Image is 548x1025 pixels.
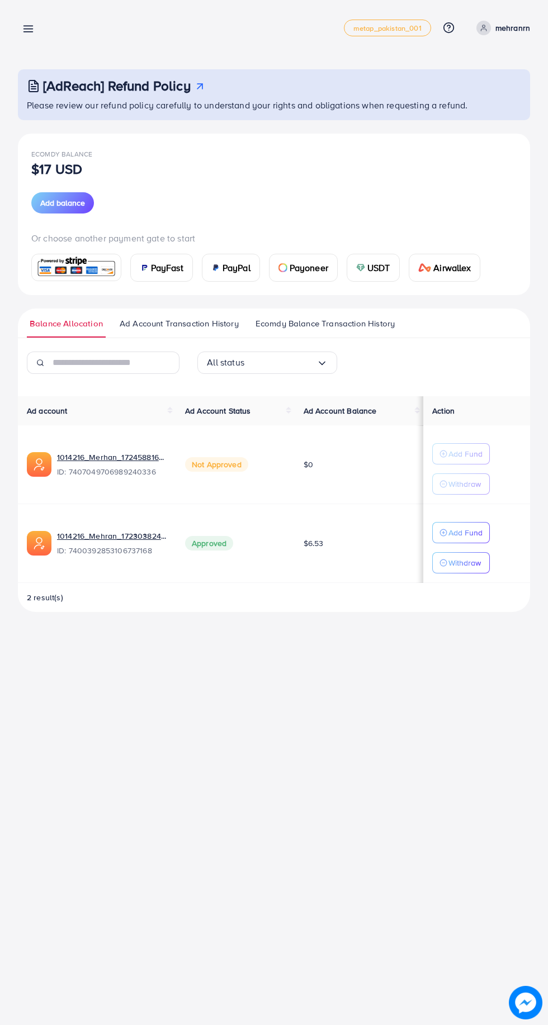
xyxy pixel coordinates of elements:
img: card [211,263,220,272]
a: cardPayoneer [269,254,338,282]
div: Search for option [197,352,337,374]
p: Withdraw [448,477,481,491]
img: card [140,263,149,272]
span: 2 result(s) [27,592,63,603]
a: 1014216_Mehran_1723038241071 [57,530,167,542]
a: cardUSDT [347,254,400,282]
button: Withdraw [432,473,490,495]
h3: [AdReach] Refund Policy [43,78,191,94]
p: Add Fund [448,526,483,539]
span: metap_pakistan_001 [353,25,422,32]
a: cardPayFast [130,254,193,282]
a: card [31,254,121,281]
img: ic-ads-acc.e4c84228.svg [27,531,51,556]
p: mehranrn [495,21,530,35]
span: Ad Account Status [185,405,251,416]
span: USDT [367,261,390,274]
span: Payoneer [290,261,328,274]
input: Search for option [244,354,316,371]
p: Please review our refund policy carefully to understand your rights and obligations when requesti... [27,98,523,112]
span: Ad Account Transaction History [120,317,239,330]
p: Or choose another payment gate to start [31,231,517,245]
p: $17 USD [31,162,82,175]
span: ID: 7400392853106737168 [57,545,167,556]
img: card [418,263,432,272]
button: Add balance [31,192,94,213]
span: Not Approved [185,457,248,472]
span: PayFast [151,261,183,274]
a: cardAirwallex [409,254,480,282]
span: Ad account [27,405,68,416]
button: Withdraw [432,552,490,573]
span: PayPal [223,261,251,274]
span: $6.53 [304,538,324,549]
button: Add Fund [432,522,490,543]
span: Airwallex [433,261,470,274]
span: Approved [185,536,233,551]
button: Add Fund [432,443,490,464]
img: ic-ads-acc.e4c84228.svg [27,452,51,477]
span: Ecomdy Balance Transaction History [256,317,395,330]
div: <span class='underline'>1014216_Mehran_1723038241071</span></br>7400392853106737168 [57,530,167,556]
a: metap_pakistan_001 [344,20,431,36]
p: Add Fund [448,447,483,461]
span: Action [432,405,455,416]
span: Balance Allocation [30,317,103,330]
img: card [278,263,287,272]
a: cardPayPal [202,254,260,282]
img: image [509,986,542,1019]
p: Withdraw [448,556,481,570]
a: 1014216_Merhan_1724588164299 [57,452,167,463]
span: All status [207,354,244,371]
div: <span class='underline'>1014216_Merhan_1724588164299</span></br>7407049706989240336 [57,452,167,477]
span: $0 [304,459,313,470]
a: mehranrn [472,21,530,35]
span: Ecomdy Balance [31,149,92,159]
span: ID: 7407049706989240336 [57,466,167,477]
img: card [356,263,365,272]
img: card [35,255,117,279]
span: Add balance [40,197,85,208]
span: Ad Account Balance [304,405,377,416]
